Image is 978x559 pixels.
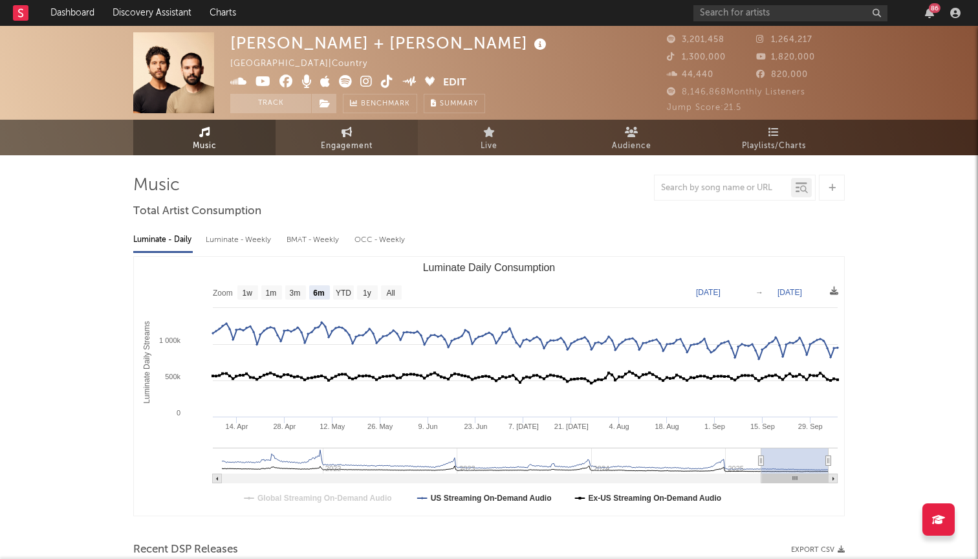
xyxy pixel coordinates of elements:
button: Track [230,94,311,113]
span: 1,300,000 [667,53,726,61]
div: OCC - Weekly [354,229,406,251]
text: 21. [DATE] [554,422,589,430]
text: 1m [266,289,277,298]
span: Summary [440,100,478,107]
text: Global Streaming On-Demand Audio [257,494,392,503]
a: Engagement [276,120,418,155]
div: 86 [929,3,940,13]
button: Summary [424,94,485,113]
div: [GEOGRAPHIC_DATA] | Country [230,56,382,72]
text: 1w [243,289,253,298]
span: Music [193,138,217,153]
text: 26. May [367,422,393,430]
text: 23. Jun [464,422,487,430]
text: US Streaming On-Demand Audio [431,494,552,503]
input: Search for artists [693,5,887,21]
text: All [386,289,395,298]
text: 1. Sep [704,422,725,430]
text: Zoom [213,289,233,298]
a: Live [418,120,560,155]
span: Benchmark [361,96,410,112]
text: [DATE] [777,288,802,297]
span: 1,820,000 [756,53,815,61]
span: 8,146,868 Monthly Listeners [667,88,805,96]
div: [PERSON_NAME] + [PERSON_NAME] [230,32,550,54]
a: Benchmark [343,94,417,113]
a: Playlists/Charts [702,120,845,155]
div: Luminate - Daily [133,229,193,251]
svg: Luminate Daily Consumption [134,257,844,516]
button: 86 [925,8,934,18]
text: [DATE] [696,288,721,297]
text: 0 [177,409,180,417]
text: 6m [313,289,324,298]
div: BMAT - Weekly [287,229,342,251]
text: → [755,288,763,297]
span: 44,440 [667,71,713,79]
button: Edit [443,75,466,91]
span: Total Artist Consumption [133,204,261,219]
text: 12. May [320,422,345,430]
text: 4. Aug [609,422,629,430]
input: Search by song name or URL [655,183,791,193]
span: 820,000 [756,71,808,79]
text: YTD [336,289,351,298]
span: Engagement [321,138,373,153]
text: 15. Sep [750,422,775,430]
text: 28. Apr [273,422,296,430]
a: Audience [560,120,702,155]
span: 3,201,458 [667,36,724,44]
text: 500k [165,373,180,380]
text: 3m [290,289,301,298]
span: Audience [612,138,651,153]
text: Luminate Daily Consumption [423,262,556,273]
text: 9. Jun [418,422,438,430]
span: Live [481,138,497,153]
a: Music [133,120,276,155]
button: Export CSV [791,546,845,554]
span: Playlists/Charts [742,138,806,153]
div: Luminate - Weekly [206,229,274,251]
text: Luminate Daily Streams [142,321,151,403]
text: 14. Apr [226,422,248,430]
text: 1y [363,289,371,298]
text: 29. Sep [798,422,823,430]
span: Recent DSP Releases [133,542,238,558]
text: 1 000k [159,336,181,344]
span: 1,264,217 [756,36,812,44]
text: Ex-US Streaming On-Demand Audio [589,494,722,503]
text: 18. Aug [655,422,679,430]
span: Jump Score: 21.5 [667,104,741,112]
text: 7. [DATE] [508,422,539,430]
